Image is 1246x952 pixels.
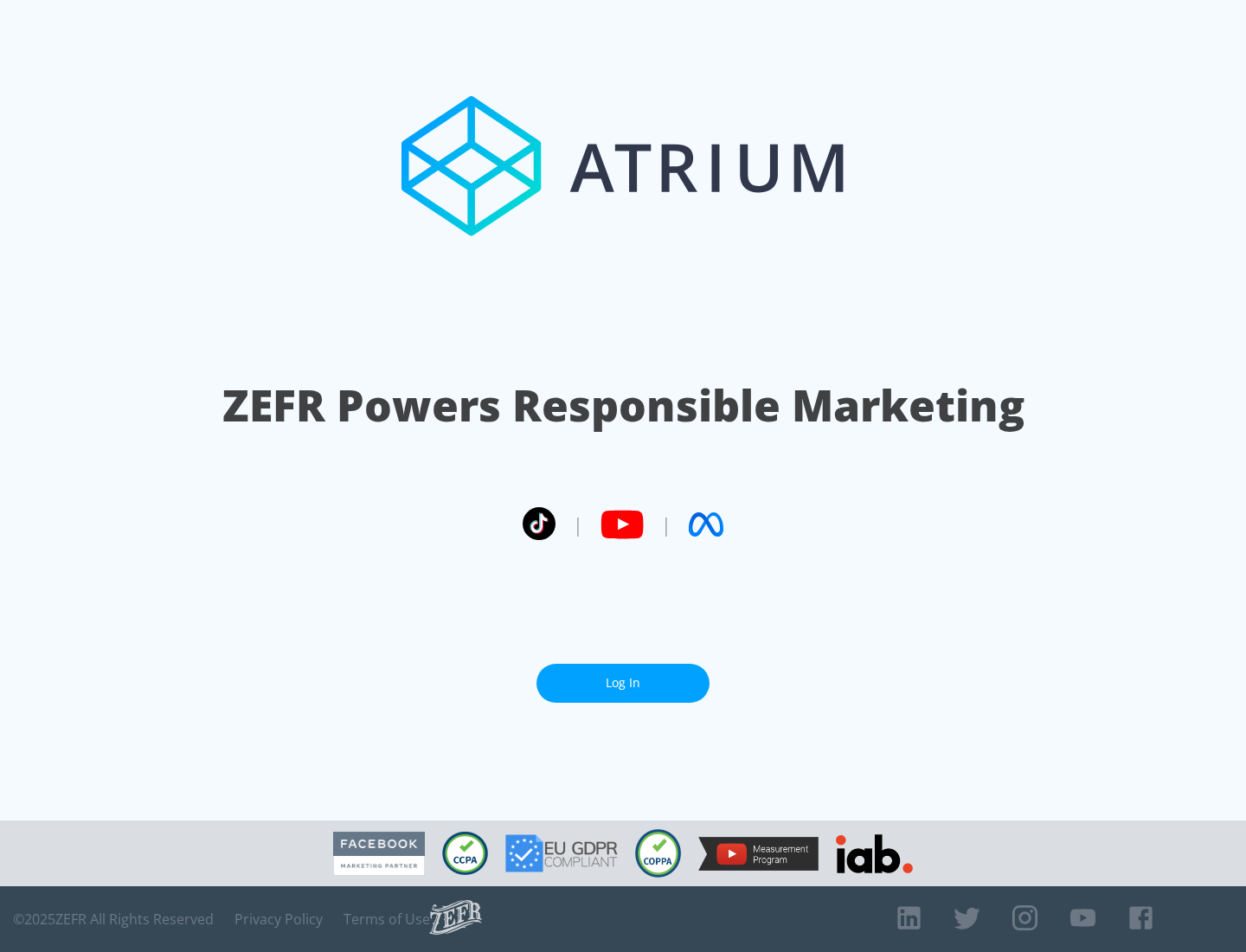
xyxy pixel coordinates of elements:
img: CCPA Compliant [442,832,488,875]
img: GDPR Compliant [505,834,618,872]
img: Facebook Marketing Partner [333,832,425,876]
h1: ZEFR Powers Responsible Marketing [222,376,1024,435]
a: Terms of Use [344,910,430,928]
a: Privacy Policy [234,910,323,928]
img: COPPA Compliant [635,829,681,878]
a: Log In [536,664,710,703]
img: YouTube Measurement Program [698,837,819,871]
span: | [573,511,583,537]
span: | [661,511,671,537]
span: © 2025 ZEFR All Rights Reserved [13,910,214,928]
img: IAB [836,834,913,873]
